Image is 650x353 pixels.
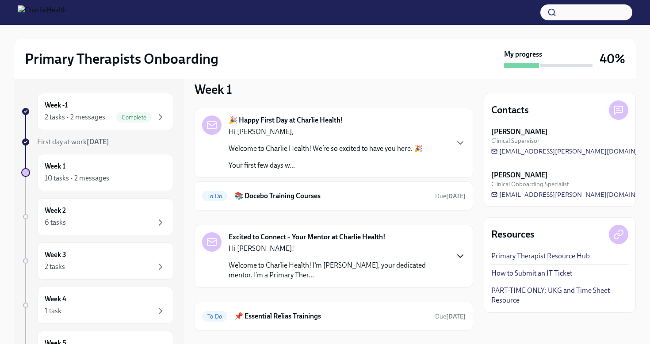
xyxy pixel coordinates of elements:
a: Week 41 task [21,287,173,324]
span: First day at work [37,138,109,146]
img: CharlieHealth [18,5,67,19]
span: August 26th, 2025 09:00 [435,192,466,200]
p: Hi [PERSON_NAME]! [229,244,448,253]
h3: 40% [600,51,625,67]
a: Primary Therapist Resource Hub [491,251,590,261]
div: 1 task [45,306,61,316]
span: To Do [202,193,227,200]
h6: 📌 Essential Relias Trainings [234,311,428,321]
p: Welcome to Charlie Health! I’m [PERSON_NAME], your dedicated mentor. I’m a Primary Ther... [229,261,448,280]
h6: Week 5 [45,338,66,348]
a: Week -12 tasks • 2 messagesComplete [21,93,173,130]
strong: Excited to Connect – Your Mentor at Charlie Health! [229,232,386,242]
h6: Week 1 [45,161,65,171]
h6: Week 2 [45,206,66,215]
p: Hi [PERSON_NAME], [229,127,423,137]
strong: My progress [504,50,542,59]
strong: [PERSON_NAME] [491,170,548,180]
strong: 🎉 Happy First Day at Charlie Health! [229,115,343,125]
div: 6 tasks [45,218,66,227]
span: Due [435,313,466,320]
span: August 25th, 2025 09:00 [435,312,466,321]
strong: [DATE] [446,313,466,320]
h6: 📚 Docebo Training Courses [234,191,428,201]
a: First day at work[DATE] [21,137,173,147]
a: To Do📌 Essential Relias TrainingsDue[DATE] [202,309,466,323]
div: 2 tasks • 2 messages [45,112,105,122]
h2: Primary Therapists Onboarding [25,50,218,68]
div: 2 tasks [45,262,65,272]
h6: Week 3 [45,250,66,260]
a: Week 26 tasks [21,198,173,235]
a: PART-TIME ONLY: UKG and Time Sheet Resource [491,286,628,305]
p: Your first few days w... [229,161,423,170]
strong: [DATE] [87,138,109,146]
h6: Week 4 [45,294,66,304]
strong: [PERSON_NAME] [491,127,548,137]
a: Week 32 tasks [21,242,173,280]
h4: Contacts [491,104,529,117]
a: Week 110 tasks • 2 messages [21,154,173,191]
span: To Do [202,313,227,320]
div: 10 tasks • 2 messages [45,173,109,183]
span: Clinical Supervisor [491,137,539,145]
a: How to Submit an IT Ticket [491,269,572,278]
span: Due [435,192,466,200]
a: To Do📚 Docebo Training CoursesDue[DATE] [202,189,466,203]
span: Clinical Onboarding Specialist [491,180,569,188]
strong: [DATE] [446,192,466,200]
h6: Week -1 [45,100,68,110]
p: Welcome to Charlie Health! We’re so excited to have you here. 🎉 [229,144,423,153]
span: Complete [116,114,152,121]
h4: Resources [491,228,535,241]
h3: Week 1 [195,81,232,97]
